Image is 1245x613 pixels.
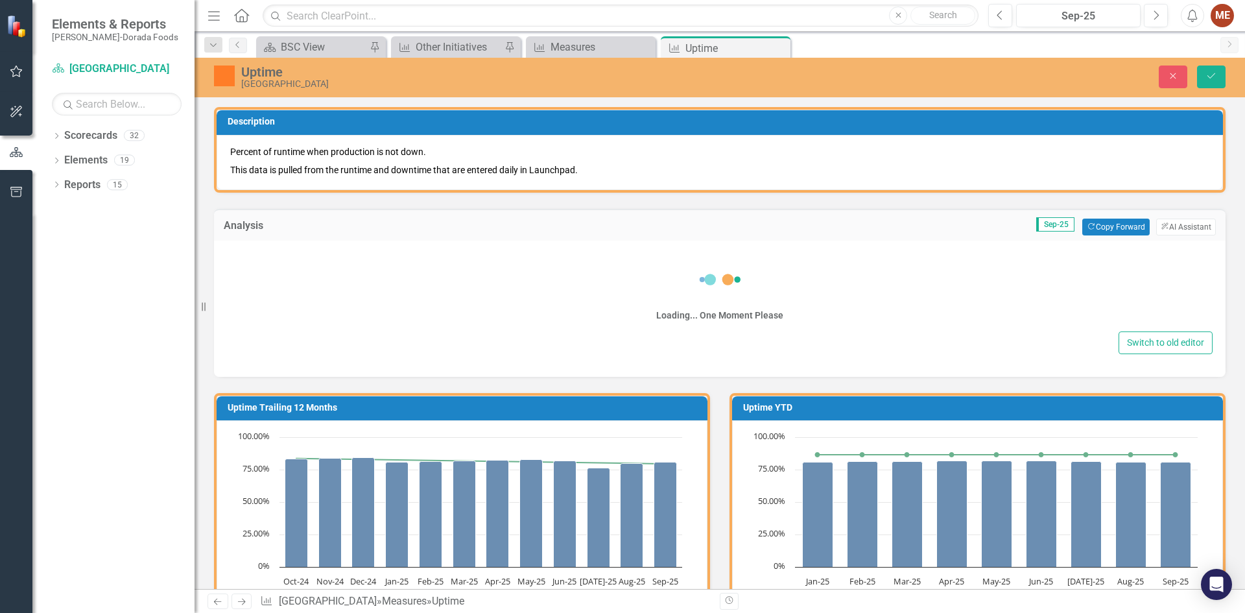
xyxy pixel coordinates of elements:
[485,575,510,587] text: Apr-25
[652,575,678,587] text: Sep-25
[520,460,543,568] path: May-25, 82.6694454. Monthly Actual.
[994,452,999,457] path: May-25, 86.5. YTD Target.
[230,145,1209,161] p: Percent of runtime when production is not down.
[619,575,645,587] text: Aug-25
[1211,4,1234,27] button: ME
[517,575,545,587] text: May-25
[894,575,921,587] text: Mar-25
[432,595,464,607] div: Uptime
[1117,575,1144,587] text: Aug-25
[805,575,829,587] text: Jan-25
[803,463,833,568] path: Jan-25, 80.81832422. YTD Actual.
[263,5,978,27] input: Search ClearPoint...
[937,461,967,568] path: Apr-25, 81.62102516. YTD Actual.
[848,462,878,568] path: Feb-25, 81.08012782. YTD Actual.
[580,575,617,587] text: [DATE]-25
[892,462,923,568] path: Mar-25, 81.35179852. YTD Actual.
[758,527,785,539] text: 25.00%
[654,463,677,568] path: Sep-25, 80.63710783. Monthly Actual.
[656,309,783,322] div: Loading... One Moment Please
[420,462,442,568] path: Feb-25, 81.31880941. Monthly Actual.
[283,575,309,587] text: Oct-24
[1071,462,1102,568] path: Jul-25, 81.09439723. YTD Actual.
[107,179,128,190] div: 15
[910,6,975,25] button: Search
[384,575,409,587] text: Jan-25
[849,575,875,587] text: Feb-25
[1028,575,1053,587] text: Jun-25
[230,161,1209,176] p: This data is pulled from the runtime and downtime that are entered daily in Launchpad.
[1021,8,1136,24] div: Sep-25
[64,178,101,193] a: Reports
[352,458,375,568] path: Dec-24, 84.00916557. Monthly Actual.
[418,575,444,587] text: Feb-25
[350,575,377,587] text: Dec-24
[1082,219,1149,235] button: Copy Forward
[228,403,701,413] h3: Uptime Trailing 12 Months
[803,461,1191,568] g: YTD Actual, series 1 of 2. Bar series with 9 bars.
[64,153,108,168] a: Elements
[1119,331,1213,354] button: Switch to old editor
[52,62,182,77] a: [GEOGRAPHIC_DATA]
[1016,4,1141,27] button: Sep-25
[939,575,964,587] text: Apr-25
[1067,575,1104,587] text: [DATE]-25
[685,40,787,56] div: Uptime
[224,220,403,232] h3: Analysis
[52,16,178,32] span: Elements & Reports
[743,403,1216,413] h3: Uptime YTD
[758,495,785,507] text: 50.00%
[1036,217,1074,232] span: Sep-25
[486,461,509,568] path: Apr-25, 82.47648723. Monthly Actual.
[241,79,781,89] div: [GEOGRAPHIC_DATA]
[774,560,785,571] text: 0%
[1128,452,1133,457] path: Aug-25, 86.5. YTD Target.
[758,463,785,474] text: 75.00%
[285,458,677,568] g: Monthly Actual, series 1 of 2. Bar series with 12 bars.
[982,461,1012,568] path: May-25, 81.8222328. YTD Actual.
[929,10,957,20] span: Search
[860,452,865,457] path: Feb-25, 86.5. YTD Target.
[621,464,643,568] path: Aug-25, 79.68824959. Monthly Actual.
[1156,219,1216,235] button: AI Assistant
[416,39,501,55] div: Other Initiatives
[316,575,344,587] text: Nov-24
[554,461,576,568] path: Jun-25, 81.70189878. Monthly Actual.
[382,595,427,607] a: Measures
[815,452,1178,457] g: YTD Target, series 2 of 2. Line with 9 data points.
[1026,461,1057,568] path: Jun-25, 81.79865373. YTD Actual.
[1201,569,1232,600] div: Open Intercom Messenger
[815,452,820,457] path: Jan-25, 86.5. YTD Target.
[1173,452,1178,457] path: Sep-25, 86.5. YTD Target.
[279,595,377,607] a: [GEOGRAPHIC_DATA]
[1084,452,1089,457] path: Jul-25, 86.5. YTD Target.
[64,128,117,143] a: Scorecards
[52,93,182,115] input: Search Below...
[982,575,1010,587] text: May-25
[52,32,178,42] small: [PERSON_NAME]-Dorada Foods
[1161,463,1191,568] path: Sep-25, 80.88535892. YTD Actual.
[1163,575,1189,587] text: Sep-25
[394,39,501,55] a: Other Initiatives
[238,430,270,442] text: 100.00%
[114,155,135,166] div: 19
[949,452,954,457] path: Apr-25, 86.5. YTD Target.
[243,463,270,474] text: 75.00%
[241,65,781,79] div: Uptime
[386,463,409,568] path: Jan-25, 80.81832422. Monthly Actual.
[1039,452,1044,457] path: Jun-25, 86.5. YTD Target.
[259,39,366,55] a: BSC View
[905,452,910,457] path: Mar-25, 86.5. YTD Target.
[753,430,785,442] text: 100.00%
[285,459,308,568] path: Oct-24, 83.14909846. Monthly Actual.
[258,560,270,571] text: 0%
[1116,463,1146,568] path: Aug-25, 80.92000092. YTD Actual.
[124,130,145,141] div: 32
[243,495,270,507] text: 50.00%
[453,461,476,568] path: Mar-25, 81.74700699. Monthly Actual.
[319,459,342,568] path: Nov-24, 83.65377476. Monthly Actual.
[6,14,30,38] img: ClearPoint Strategy
[281,39,366,55] div: BSC View
[587,468,610,568] path: Jul-25, 76.35884223. Monthly Actual.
